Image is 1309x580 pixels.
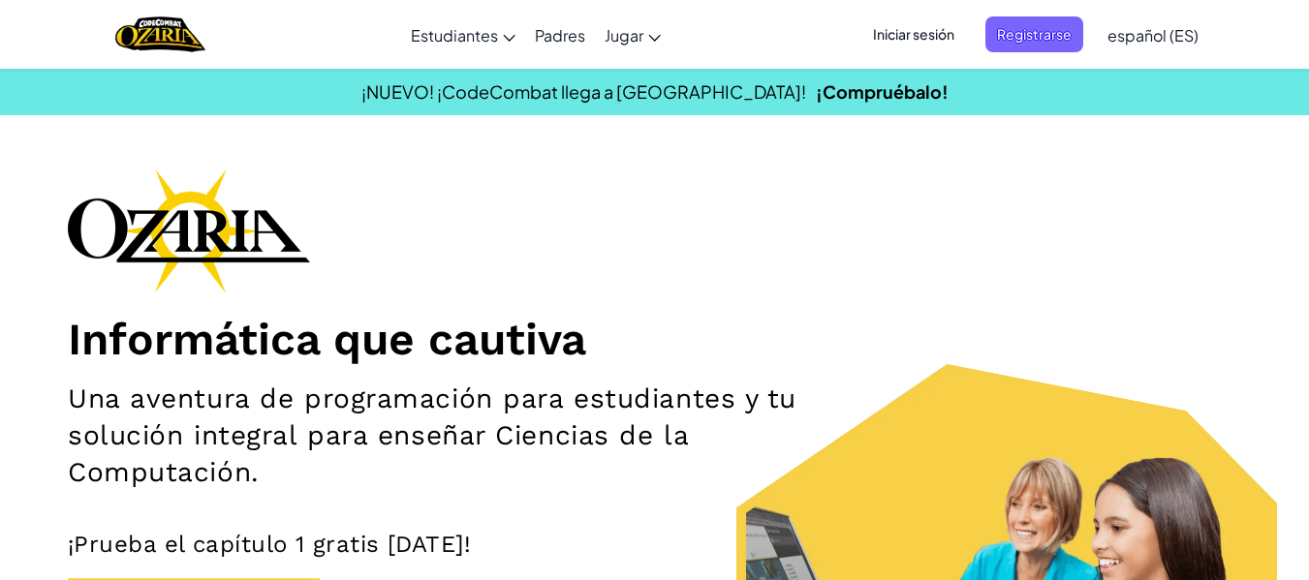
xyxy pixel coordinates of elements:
p: ¡Prueba el capítulo 1 gratis [DATE]! [68,530,1241,559]
span: Estudiantes [411,25,498,46]
img: Ozaria branding logo [68,168,310,292]
span: Jugar [605,25,643,46]
a: ¡Compruébalo! [816,80,949,103]
span: ¡NUEVO! ¡CodeCombat llega a [GEOGRAPHIC_DATA]! [361,80,806,103]
a: Padres [525,9,595,61]
img: Home [115,15,205,54]
button: Iniciar sesión [861,16,966,52]
a: Ozaria by CodeCombat logo [115,15,205,54]
a: Jugar [595,9,670,61]
span: español (ES) [1107,25,1199,46]
h1: Informática que cautiva [68,312,1241,366]
button: Registrarse [985,16,1083,52]
h2: Una aventura de programación para estudiantes y tu solución integral para enseñar Ciencias de la ... [68,381,854,491]
a: Estudiantes [401,9,525,61]
a: español (ES) [1098,9,1208,61]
